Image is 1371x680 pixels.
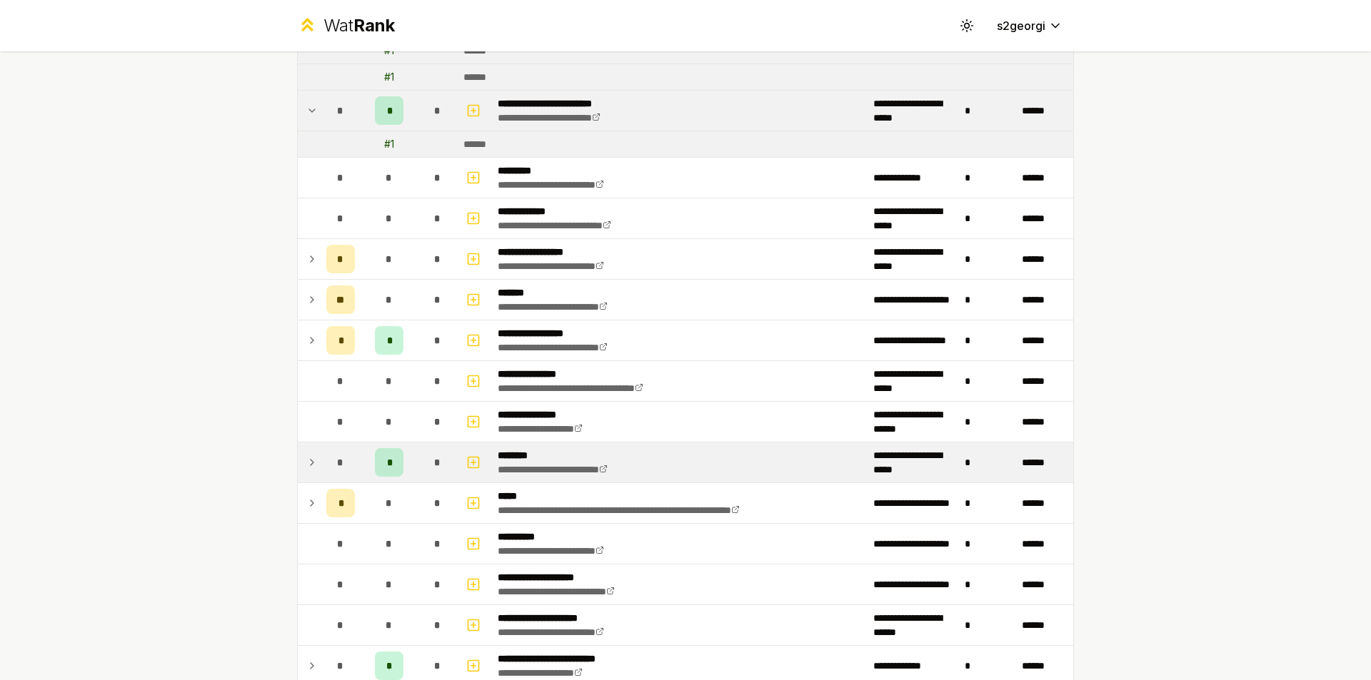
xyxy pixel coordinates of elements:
[353,15,395,36] span: Rank
[997,17,1045,34] span: s2georgi
[297,14,395,37] a: WatRank
[384,70,394,84] div: # 1
[323,14,395,37] div: Wat
[985,13,1074,39] button: s2georgi
[384,137,394,151] div: # 1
